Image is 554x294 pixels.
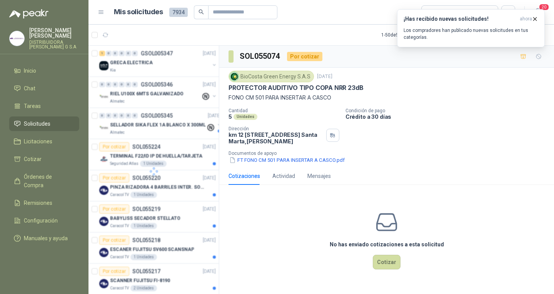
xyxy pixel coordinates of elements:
[229,93,545,102] p: FONO CM 501 PARA INSERTAR A CASCO
[9,196,79,210] a: Remisiones
[229,108,339,113] p: Cantidad
[397,9,545,47] button: ¡Has recibido nuevas solicitudes!ahora Los compradores han publicado nuevas solicitudes en tus ca...
[29,40,79,49] p: DISTRIBUIDORA [PERSON_NAME] G S.A
[24,234,68,243] span: Manuales y ayuda
[9,152,79,166] a: Cotizar
[229,84,363,92] p: PROTECTOR AUDITIVO TIPO COPA NRR 23dB
[531,5,545,19] button: 20
[234,114,257,120] div: Unidades
[24,102,41,110] span: Tareas
[230,72,239,81] img: Company Logo
[330,240,444,249] h3: No has enviado cotizaciones a esta solicitud
[9,169,79,193] a: Órdenes de Compra
[373,255,400,269] button: Cotizar
[24,216,58,225] span: Configuración
[9,63,79,78] a: Inicio
[426,8,442,17] div: Todas
[404,16,517,22] h3: ¡Has recibido nuevas solicitudes!
[229,156,345,164] button: FT FONO CM 501 PARA INSERTAR A CASCO.pdf
[24,137,52,146] span: Licitaciones
[539,3,549,11] span: 20
[229,151,551,156] p: Documentos de apoyo
[24,173,72,189] span: Órdenes de Compra
[229,172,260,180] div: Cotizaciones
[381,29,431,41] div: 1 - 50 de 5198
[307,172,331,180] div: Mensajes
[520,16,532,22] span: ahora
[10,31,24,46] img: Company Logo
[24,120,50,128] span: Solicitudes
[9,134,79,149] a: Licitaciones
[24,66,36,75] span: Inicio
[24,84,35,93] span: Chat
[9,213,79,228] a: Configuración
[24,199,52,207] span: Remisiones
[29,28,79,38] p: [PERSON_NAME] [PERSON_NAME]
[287,52,322,61] div: Por cotizar
[229,113,232,120] p: 5
[229,131,323,145] p: km 12 [STREET_ADDRESS] Santa Marta , [PERSON_NAME]
[9,99,79,113] a: Tareas
[272,172,295,180] div: Actividad
[229,71,314,82] div: BioCosta Green Energy S.A.S
[345,113,551,120] p: Crédito a 30 días
[9,231,79,246] a: Manuales y ayuda
[24,155,42,163] span: Cotizar
[404,27,538,41] p: Los compradores han publicado nuevas solicitudes en tus categorías.
[169,8,188,17] span: 7934
[229,126,323,131] p: Dirección
[114,7,163,18] h1: Mis solicitudes
[9,116,79,131] a: Solicitudes
[9,9,48,18] img: Logo peakr
[345,108,551,113] p: Condición de pago
[9,81,79,96] a: Chat
[240,50,281,62] h3: SOL055074
[199,9,204,15] span: search
[317,73,332,80] p: [DATE]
